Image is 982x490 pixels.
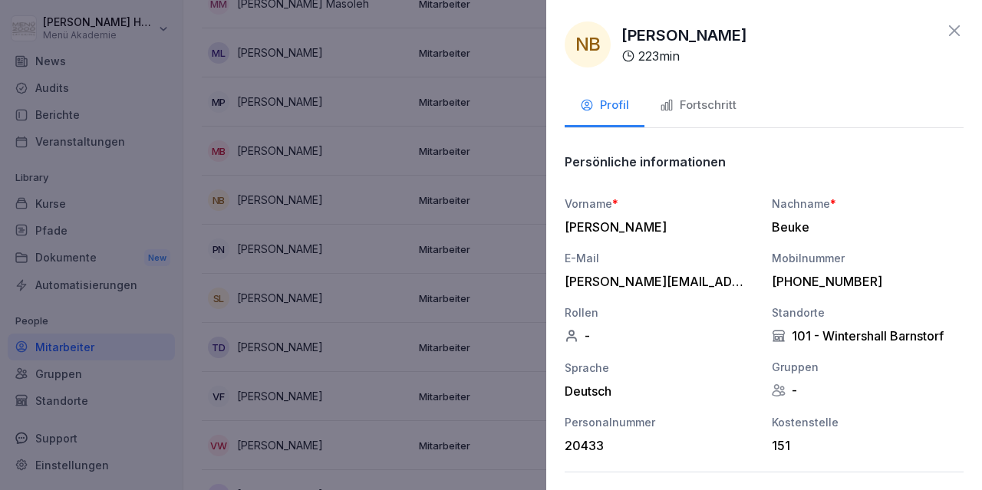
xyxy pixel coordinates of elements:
[772,328,964,344] div: 101 - Wintershall Barnstorf
[772,438,956,453] div: 151
[772,196,964,212] div: Nachname
[565,360,756,376] div: Sprache
[565,154,726,169] p: Persönliche informationen
[565,196,756,212] div: Vorname
[565,383,756,399] div: Deutsch
[772,383,964,398] div: -
[565,274,749,289] div: [PERSON_NAME][EMAIL_ADDRESS][DOMAIN_NAME]
[621,24,747,47] p: [PERSON_NAME]
[565,438,749,453] div: 20433
[772,274,956,289] div: [PHONE_NUMBER]
[565,414,756,430] div: Personalnummer
[580,97,629,114] div: Profil
[565,21,611,67] div: NB
[772,250,964,266] div: Mobilnummer
[660,97,736,114] div: Fortschritt
[565,304,756,321] div: Rollen
[638,47,680,65] p: 223 min
[565,219,749,235] div: [PERSON_NAME]
[565,328,756,344] div: -
[772,359,964,375] div: Gruppen
[772,219,956,235] div: Beuke
[772,414,964,430] div: Kostenstelle
[565,86,644,127] button: Profil
[644,86,752,127] button: Fortschritt
[772,304,964,321] div: Standorte
[565,250,756,266] div: E-Mail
